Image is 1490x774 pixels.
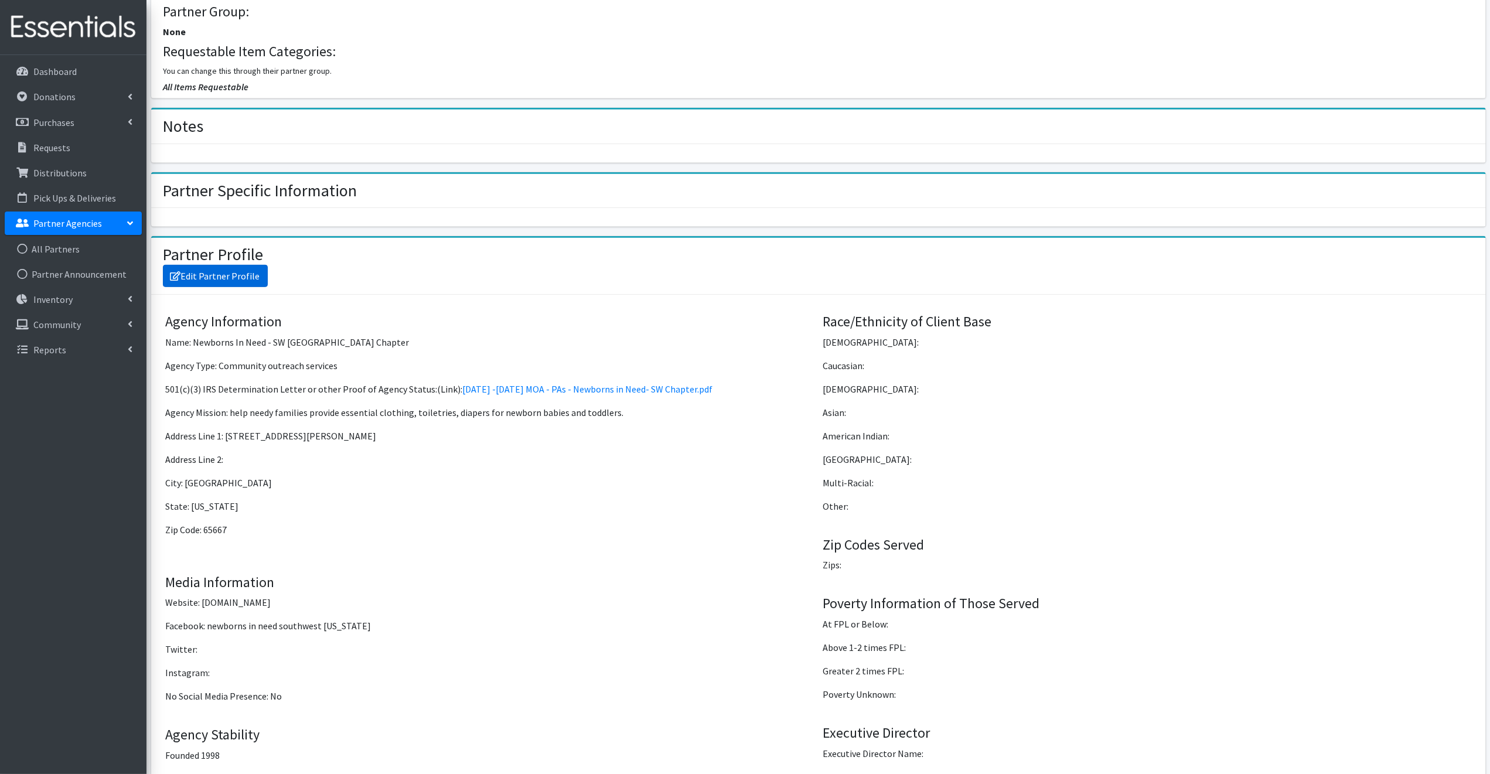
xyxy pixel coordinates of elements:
h2: Partner Profile [163,245,264,265]
p: Executive Director Name: [823,746,1471,761]
p: Address Line 2: [165,452,814,466]
h2: Notes [163,117,204,137]
a: Dashboard [5,60,142,83]
p: Caucasian: [823,359,1471,373]
p: No Social Media Presence: No [165,689,814,703]
h4: Zip Codes Served [823,537,1471,554]
p: Dashboard [33,66,77,77]
p: At FPL or Below: [823,617,1471,631]
h2: Partner Specific Information [163,181,357,201]
span: All Items Requestable [163,81,248,93]
p: Above 1-2 times FPL: [823,640,1471,654]
p: Agency Mission: help needy families provide essential clothing, toiletries, diapers for newborn b... [165,405,814,420]
a: Donations [5,85,142,108]
h4: Executive Director [823,725,1471,742]
p: American Indian: [823,429,1471,443]
p: Poverty Unknown: [823,687,1471,701]
a: Partner Agencies [5,212,142,235]
p: Name: Newborns In Need - SW [GEOGRAPHIC_DATA] Chapter [165,335,814,349]
a: All Partners [5,237,142,261]
p: Greater 2 times FPL: [823,664,1471,678]
p: Community [33,319,81,330]
p: Zips: [823,558,1471,572]
p: Website: [DOMAIN_NAME] [165,595,814,609]
p: [GEOGRAPHIC_DATA]: [823,452,1471,466]
h4: Agency Stability [165,727,814,744]
p: Zip Code: 65667 [165,523,814,537]
a: Pick Ups & Deliveries [5,186,142,210]
a: Community [5,313,142,336]
p: Donations [33,91,76,103]
p: 501(c)(3) IRS Determination Letter or other Proof of Agency Status: (Link): [165,382,814,396]
p: Agency Type: Community outreach services [165,359,814,373]
h4: Agency Information [165,313,814,330]
a: Inventory [5,288,142,311]
p: Instagram: [165,666,814,680]
p: Purchases [33,117,74,128]
p: Partner Agencies [33,217,102,229]
a: Edit Partner Profile [163,265,268,287]
p: Asian: [823,405,1471,420]
h4: Partner Group: [163,4,1474,21]
p: Other: [823,499,1471,513]
p: State: [US_STATE] [165,499,814,513]
p: You can change this through their partner group. [163,65,1474,77]
label: None [163,25,186,39]
a: Distributions [5,161,142,185]
a: Partner Announcement [5,262,142,286]
p: [DEMOGRAPHIC_DATA]: [823,382,1471,396]
p: Founded 1998 [165,748,814,762]
img: HumanEssentials [5,8,142,47]
p: Address Line 1: [STREET_ADDRESS][PERSON_NAME] [165,429,814,443]
h4: Race/Ethnicity of Client Base [823,313,1471,330]
p: Twitter: [165,642,814,656]
h4: Media Information [165,574,814,591]
p: Pick Ups & Deliveries [33,192,116,204]
p: Multi-Racial: [823,476,1471,490]
p: Facebook: newborns in need southwest [US_STATE] [165,619,814,633]
p: Inventory [33,294,73,305]
p: [DEMOGRAPHIC_DATA]: [823,335,1471,349]
p: City: [GEOGRAPHIC_DATA] [165,476,814,490]
p: Distributions [33,167,87,179]
a: Reports [5,338,142,362]
h4: Requestable Item Categories: [163,43,1474,60]
a: Requests [5,136,142,159]
p: Reports [33,344,66,356]
p: Requests [33,142,70,154]
h4: Poverty Information of Those Served [823,595,1471,612]
a: Purchases [5,111,142,134]
a: [DATE] -[DATE] MOA - PAs - Newborns in Need- SW Chapter.pdf [462,383,712,395]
